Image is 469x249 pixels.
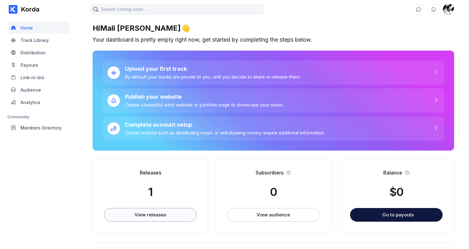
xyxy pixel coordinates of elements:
div: Hi Mali [PERSON_NAME] 👋 [93,24,454,33]
a: Analytics [7,96,70,109]
a: Upload your first trackBy default your tracks are private to you, until you decide to share or re... [102,61,444,85]
div: View audience [257,212,290,218]
div: Upload your first track [125,66,301,72]
div: Subscribers [256,170,284,176]
a: Home [7,22,70,34]
a: Link-in-bio [7,71,70,84]
a: Distribution [7,47,70,59]
div: Create a beautiful artist website or portfolio page to showcase your music. [125,102,285,108]
div: Community [7,114,70,119]
a: Publish your websiteCreate a beautiful artist website or portfolio page to showcase your music. [102,88,444,113]
div: Your dashboard is pretty empty right now, get started by completing the steps below. [93,36,454,43]
div: By default your tracks are private to you, until you decide to share or release them. [125,74,301,80]
div: 1 [148,185,153,199]
div: Distribution [20,50,46,55]
div: Track Library [20,38,49,43]
div: Members Directory [20,125,61,130]
div: Payouts [20,62,38,68]
a: Payouts [7,59,70,71]
a: Members Directory [7,122,70,134]
div: Releases [140,170,161,176]
img: 160x160 [443,4,454,15]
div: Certain actions such as distributing music or withdrawing money require additional information. [125,130,325,136]
div: Analytics [20,100,40,105]
div: Publish your website [125,93,285,100]
div: Mali McCalla [443,4,454,15]
div: Balance [383,170,402,176]
button: Go to payouts [350,208,443,222]
div: Home [20,25,33,30]
div: Go to payouts [382,212,414,218]
div: Link-in-bio [20,75,44,80]
a: Track Library [7,34,70,47]
div: Complete account setup [125,121,325,128]
div: Audience [20,87,41,93]
a: Audience [7,84,70,96]
input: Search coming soon... [90,4,264,15]
div: View releases [134,212,166,218]
div: Korda [17,6,39,13]
a: Complete account setupCertain actions such as distributing music or withdrawing money require add... [102,116,444,141]
button: View releases [104,208,197,222]
button: View audience [227,208,320,222]
div: 0 [270,185,277,199]
div: $ 0 [389,185,403,199]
